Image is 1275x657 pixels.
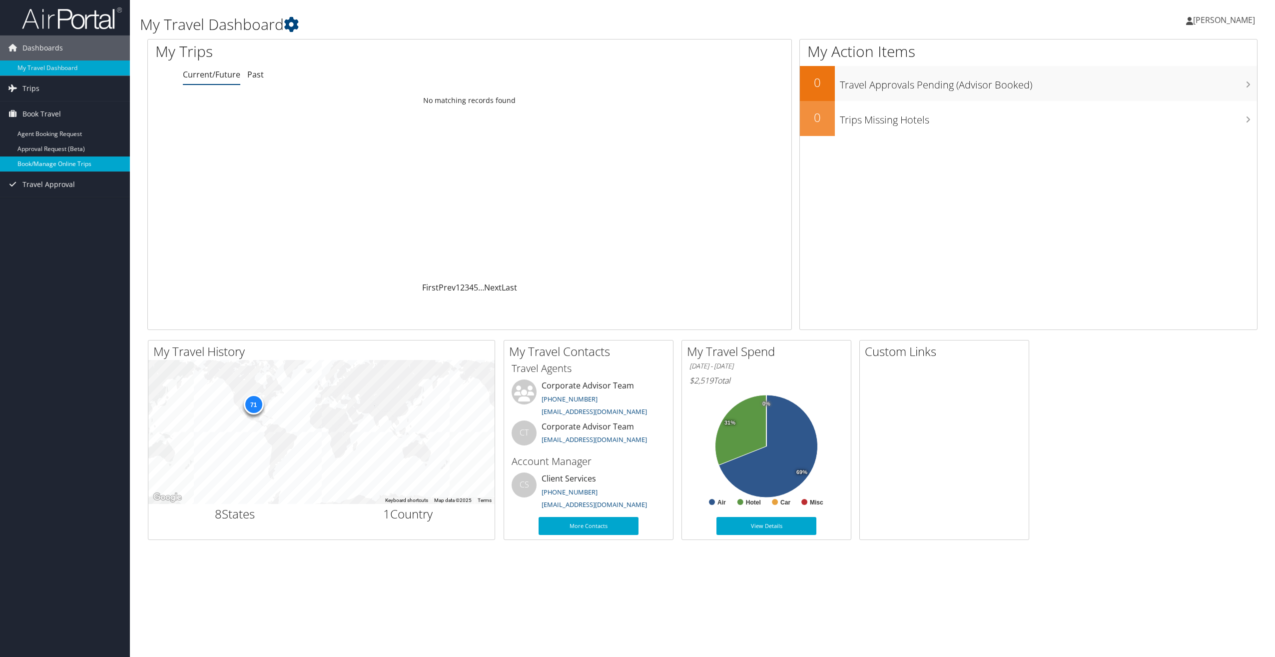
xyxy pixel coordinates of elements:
tspan: 69% [796,469,807,475]
span: 1 [383,505,390,522]
li: Client Services [507,472,670,513]
a: Past [247,69,264,80]
h6: [DATE] - [DATE] [689,361,843,371]
div: 71 [243,394,263,414]
h2: States [156,505,314,522]
td: No matching records found [148,91,791,109]
a: [PHONE_NUMBER] [542,394,598,403]
a: More Contacts [539,517,638,535]
text: Car [780,499,790,506]
h2: Country [329,505,488,522]
h3: Travel Agents [512,361,665,375]
tspan: 31% [724,420,735,426]
a: Terms (opens in new tab) [478,497,492,503]
a: 4 [469,282,474,293]
a: Current/Future [183,69,240,80]
span: Map data ©2025 [434,497,472,503]
text: Air [717,499,726,506]
h2: My Travel Spend [687,343,851,360]
a: [PERSON_NAME] [1186,5,1265,35]
h1: My Action Items [800,41,1257,62]
span: Book Travel [22,101,61,126]
img: Google [151,491,184,504]
a: First [422,282,439,293]
div: CT [512,420,537,445]
a: Last [502,282,517,293]
a: [EMAIL_ADDRESS][DOMAIN_NAME] [542,500,647,509]
span: Dashboards [22,35,63,60]
h2: My Travel History [153,343,495,360]
a: 0Travel Approvals Pending (Advisor Booked) [800,66,1257,101]
a: View Details [716,517,816,535]
button: Keyboard shortcuts [385,497,428,504]
text: Hotel [746,499,761,506]
span: Trips [22,76,39,101]
tspan: 0% [762,401,770,407]
span: Travel Approval [22,172,75,197]
span: $2,519 [689,375,713,386]
span: … [478,282,484,293]
li: Corporate Advisor Team [507,420,670,453]
h3: Trips Missing Hotels [840,108,1257,127]
h6: Total [689,375,843,386]
span: [PERSON_NAME] [1193,14,1255,25]
a: [EMAIL_ADDRESS][DOMAIN_NAME] [542,407,647,416]
h2: My Travel Contacts [509,343,673,360]
h3: Travel Approvals Pending (Advisor Booked) [840,73,1257,92]
img: airportal-logo.png [22,6,122,30]
h3: Account Manager [512,454,665,468]
a: [EMAIL_ADDRESS][DOMAIN_NAME] [542,435,647,444]
text: Misc [810,499,823,506]
h2: 0 [800,109,835,126]
a: 2 [460,282,465,293]
h1: My Trips [155,41,516,62]
a: Open this area in Google Maps (opens a new window) [151,491,184,504]
a: 5 [474,282,478,293]
a: [PHONE_NUMBER] [542,487,598,496]
li: Corporate Advisor Team [507,379,670,420]
a: 1 [456,282,460,293]
div: CS [512,472,537,497]
a: Prev [439,282,456,293]
a: 0Trips Missing Hotels [800,101,1257,136]
h2: Custom Links [865,343,1029,360]
a: Next [484,282,502,293]
a: 3 [465,282,469,293]
h1: My Travel Dashboard [140,14,890,35]
span: 8 [215,505,222,522]
h2: 0 [800,74,835,91]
